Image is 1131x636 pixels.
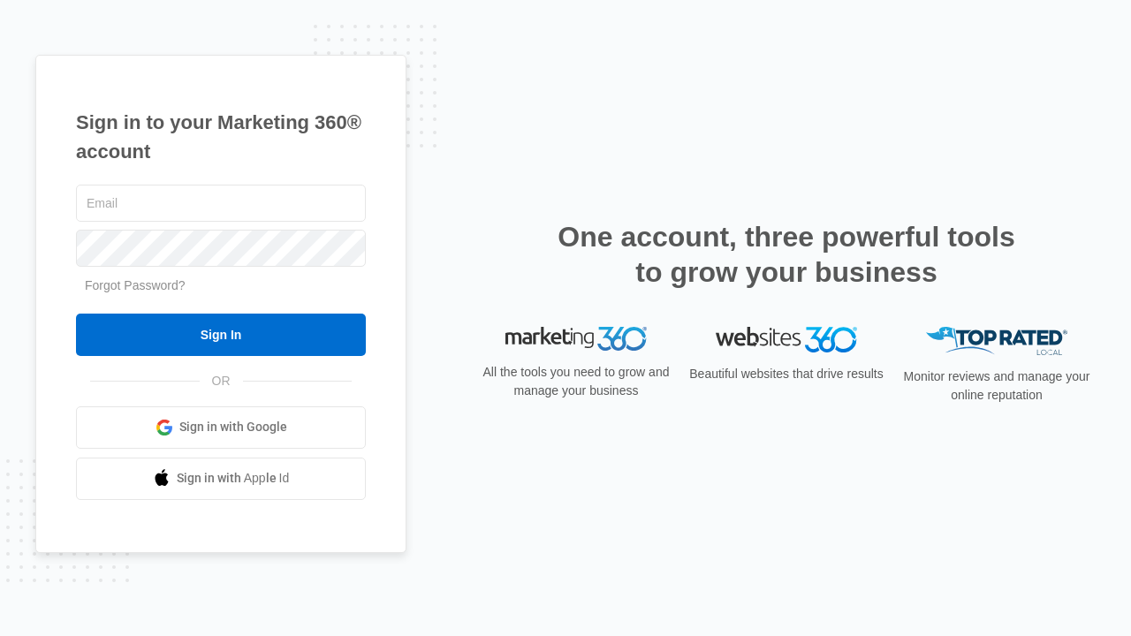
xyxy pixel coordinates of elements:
[76,185,366,222] input: Email
[200,372,243,390] span: OR
[177,469,290,488] span: Sign in with Apple Id
[76,406,366,449] a: Sign in with Google
[552,219,1021,290] h2: One account, three powerful tools to grow your business
[477,363,675,400] p: All the tools you need to grow and manage your business
[687,365,885,383] p: Beautiful websites that drive results
[76,458,366,500] a: Sign in with Apple Id
[898,367,1096,405] p: Monitor reviews and manage your online reputation
[926,327,1067,356] img: Top Rated Local
[76,108,366,166] h1: Sign in to your Marketing 360® account
[179,418,287,436] span: Sign in with Google
[505,327,647,352] img: Marketing 360
[716,327,857,352] img: Websites 360
[76,314,366,356] input: Sign In
[85,278,186,292] a: Forgot Password?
